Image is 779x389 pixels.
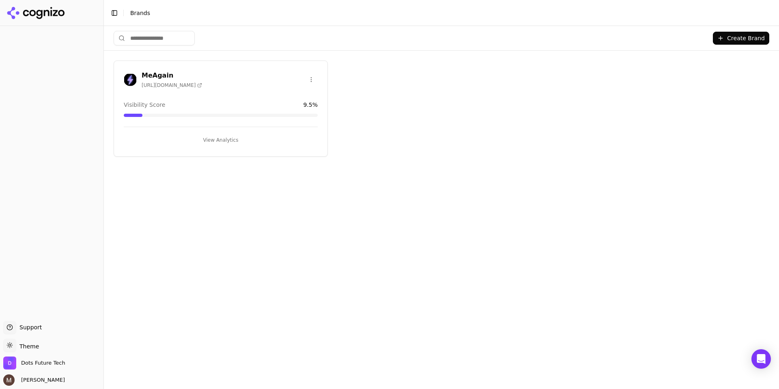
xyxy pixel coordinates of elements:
[21,359,65,367] span: Dots Future Tech
[3,374,15,386] img: Martyn Strydom
[124,134,318,147] button: View Analytics
[16,343,39,350] span: Theme
[303,101,318,109] span: 9.5 %
[3,357,16,370] img: Dots Future Tech
[3,374,65,386] button: Open user button
[142,82,202,89] span: [URL][DOMAIN_NAME]
[142,71,202,80] h3: MeAgain
[751,349,771,369] div: Open Intercom Messenger
[3,357,65,370] button: Open organization switcher
[130,9,756,17] nav: breadcrumb
[18,376,65,384] span: [PERSON_NAME]
[130,10,150,16] span: Brands
[713,32,769,45] button: Create Brand
[124,101,165,109] span: Visibility Score
[16,323,42,331] span: Support
[124,73,137,86] img: MeAgain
